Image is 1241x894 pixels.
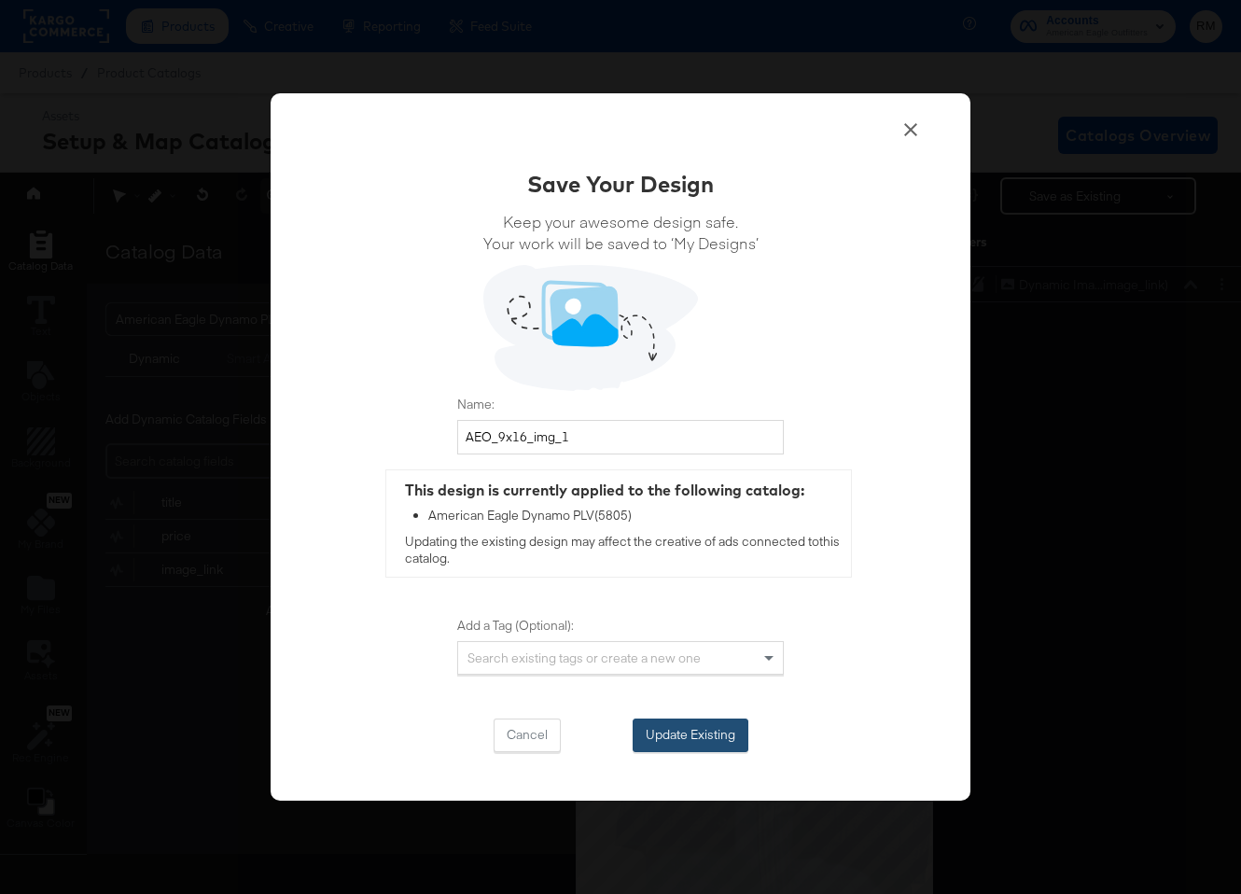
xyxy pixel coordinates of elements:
[405,480,842,501] div: This design is currently applied to the following catalog:
[633,719,748,752] button: Update Existing
[428,507,842,524] div: American Eagle Dynamo PLV ( 5805 )
[483,232,759,254] span: Your work will be saved to ‘My Designs’
[457,396,784,413] label: Name:
[483,211,759,232] span: Keep your awesome design safe.
[386,470,851,577] div: Updating the existing design may affect the creative of ads connected to this catalog .
[494,719,561,752] button: Cancel
[457,617,784,635] label: Add a Tag (Optional):
[527,168,714,200] div: Save Your Design
[458,642,783,674] div: Search existing tags or create a new one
